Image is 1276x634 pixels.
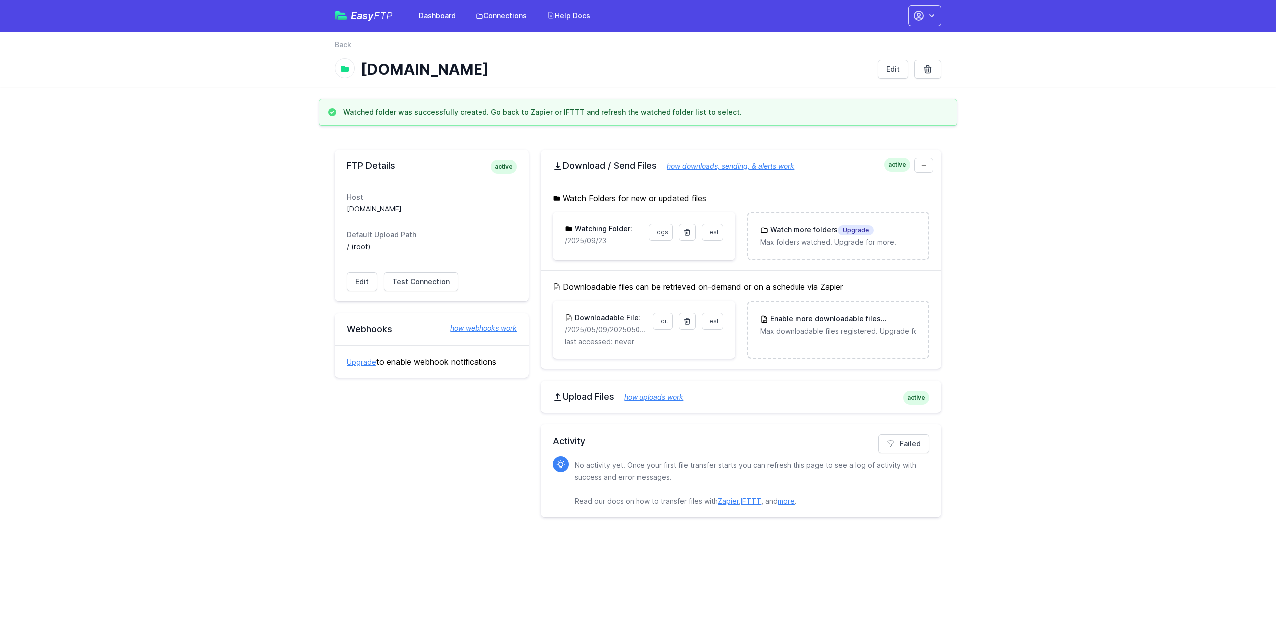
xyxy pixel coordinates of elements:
[343,107,742,117] h3: Watched folder was successfully created. Go back to Zapier or IFTTT and refresh the watched folde...
[760,326,916,336] p: Max downloadable files registered. Upgrade for more.
[565,236,642,246] p: /2025/09/23
[760,237,916,247] p: Max folders watched. Upgrade for more.
[347,323,517,335] h2: Webhooks
[575,459,921,507] p: No activity yet. Once your first file transfer starts you can refresh this page to see a log of a...
[878,60,908,79] a: Edit
[573,224,632,234] h3: Watching Folder:
[741,497,761,505] a: IFTTT
[541,7,596,25] a: Help Docs
[573,313,640,323] h3: Downloadable File:
[440,323,517,333] a: how webhooks work
[470,7,533,25] a: Connections
[884,158,910,172] span: active
[335,345,529,378] div: to enable webhook notifications
[384,272,458,291] a: Test Connection
[553,192,929,204] h5: Watch Folders for new or updated files
[347,204,517,214] dd: [DOMAIN_NAME]
[903,391,929,405] span: active
[718,497,739,505] a: Zapier
[702,313,723,330] a: Test
[347,242,517,252] dd: / (root)
[768,314,916,324] h3: Enable more downloadable files
[491,160,517,174] span: active
[778,497,795,505] a: more
[374,10,393,22] span: FTP
[351,11,393,21] span: Easy
[347,160,517,172] h2: FTP Details
[706,317,719,325] span: Test
[392,277,450,287] span: Test Connection
[553,391,929,403] h2: Upload Files
[702,224,723,241] a: Test
[768,225,874,235] h3: Watch more folders
[565,325,646,335] p: /2025/05/09/20250509171559_inbound_0422652309_0756011820.mp3
[748,213,928,259] a: Watch more foldersUpgrade Max folders watched. Upgrade for more.
[553,434,929,448] h2: Activity
[614,393,683,401] a: how uploads work
[553,281,929,293] h5: Downloadable files can be retrieved on-demand or on a schedule via Zapier
[347,230,517,240] dt: Default Upload Path
[347,358,376,366] a: Upgrade
[748,302,928,348] a: Enable more downloadable filesUpgrade Max downloadable files registered. Upgrade for more.
[335,40,941,56] nav: Breadcrumb
[413,7,462,25] a: Dashboard
[335,40,351,50] a: Back
[347,192,517,202] dt: Host
[335,11,393,21] a: EasyFTP
[838,225,874,235] span: Upgrade
[335,11,347,20] img: easyftp_logo.png
[347,272,377,291] a: Edit
[878,434,929,453] a: Failed
[649,224,673,241] a: Logs
[706,228,719,236] span: Test
[565,337,723,347] p: last accessed: never
[361,60,870,78] h1: [DOMAIN_NAME]
[653,313,673,330] a: Edit
[881,314,917,324] span: Upgrade
[553,160,929,172] h2: Download / Send Files
[657,162,794,170] a: how downloads, sending, & alerts work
